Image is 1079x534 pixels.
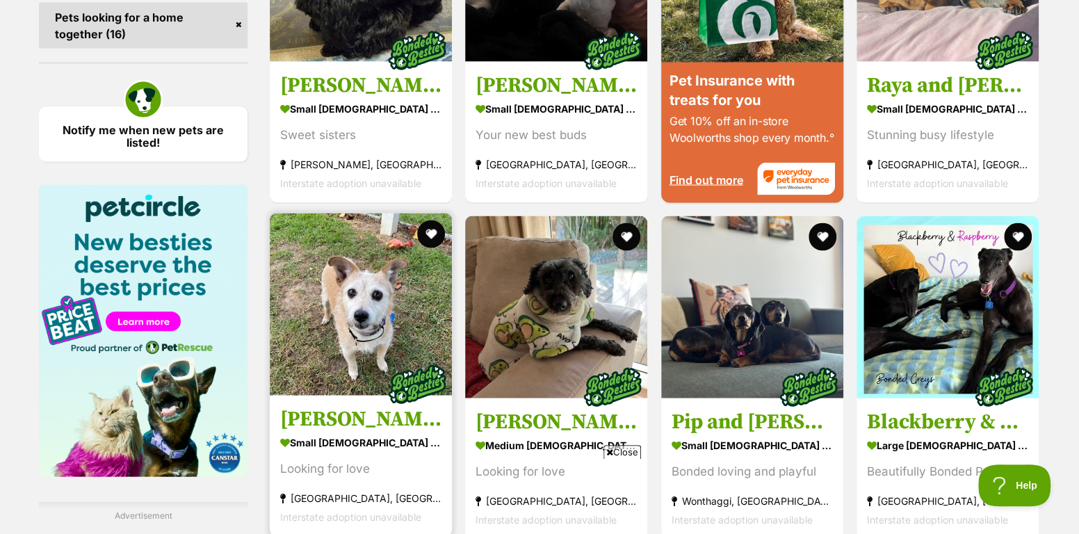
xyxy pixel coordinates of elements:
[286,464,793,527] iframe: Advertisement
[476,409,637,435] h3: [PERSON_NAME] and [PERSON_NAME]
[857,216,1039,398] img: Blackberry & Raspberry - Greyhound Dog
[280,126,441,145] div: Sweet sisters
[476,126,637,145] div: Your new best buds
[578,16,648,86] img: bonded besties
[672,514,813,526] span: Interstate adoption unavailable
[603,445,641,459] span: Close
[476,177,617,189] span: Interstate adoption unavailable
[270,213,452,396] img: Barney and Bruzier - Jack Russell Terrier x Chihuahua Dog
[969,353,1039,422] img: bonded besties
[39,3,248,49] a: Pets looking for a home together (16)
[280,72,441,99] h3: [PERSON_NAME] and [PERSON_NAME]
[417,220,445,248] button: favourite
[867,177,1008,189] span: Interstate adoption unavailable
[969,16,1039,86] img: bonded besties
[280,177,421,189] span: Interstate adoption unavailable
[672,462,833,481] div: Bonded loving and playful
[978,464,1051,506] iframe: Help Scout Beacon - Open
[578,353,648,422] img: bonded besties
[809,223,836,251] button: favourite
[774,353,843,422] img: bonded besties
[280,489,441,508] strong: [GEOGRAPHIC_DATA], [GEOGRAPHIC_DATA]
[672,492,833,510] strong: Wonthaggi, [GEOGRAPHIC_DATA]
[476,435,637,455] strong: medium [DEMOGRAPHIC_DATA] Dog
[280,511,421,523] span: Interstate adoption unavailable
[382,350,452,419] img: bonded besties
[280,99,441,119] strong: small [DEMOGRAPHIC_DATA] Dog
[280,406,441,432] h3: [PERSON_NAME] and [PERSON_NAME]
[867,155,1028,174] strong: [GEOGRAPHIC_DATA], [GEOGRAPHIC_DATA]
[661,216,843,398] img: Pip and Kevin - Dachshund (Miniature Smooth Haired) Dog
[867,435,1028,455] strong: large [DEMOGRAPHIC_DATA] Dog
[382,16,452,86] img: bonded besties
[476,155,637,174] strong: [GEOGRAPHIC_DATA], [GEOGRAPHIC_DATA]
[867,99,1028,119] strong: small [DEMOGRAPHIC_DATA] Dog
[857,62,1039,203] a: Raya and [PERSON_NAME] small [DEMOGRAPHIC_DATA] Dog Stunning busy lifestyle [GEOGRAPHIC_DATA], [G...
[465,62,647,203] a: [PERSON_NAME] and [PERSON_NAME] small [DEMOGRAPHIC_DATA] Dog Your new best buds [GEOGRAPHIC_DATA]...
[1004,223,1032,251] button: favourite
[476,72,637,99] h3: [PERSON_NAME] and [PERSON_NAME]
[672,435,833,455] strong: small [DEMOGRAPHIC_DATA] Dog
[280,432,441,453] strong: small [DEMOGRAPHIC_DATA] Dog
[867,126,1028,145] div: Stunning busy lifestyle
[867,409,1028,435] h3: Blackberry & Raspberry
[39,185,248,477] img: Pet Circle promo banner
[280,460,441,478] div: Looking for love
[476,99,637,119] strong: small [DEMOGRAPHIC_DATA] Dog
[39,107,248,162] a: Notify me when new pets are listed!
[270,62,452,203] a: [PERSON_NAME] and [PERSON_NAME] small [DEMOGRAPHIC_DATA] Dog Sweet sisters [PERSON_NAME], [GEOGRA...
[672,409,833,435] h3: Pip and [PERSON_NAME]
[867,72,1028,99] h3: Raya and [PERSON_NAME]
[867,462,1028,481] div: Beautifully Bonded Pair!
[613,223,641,251] button: favourite
[465,216,647,398] img: Greta and George - Poodle Dog
[280,155,441,174] strong: [PERSON_NAME], [GEOGRAPHIC_DATA]
[867,492,1028,510] strong: [GEOGRAPHIC_DATA], [GEOGRAPHIC_DATA]
[867,514,1008,526] span: Interstate adoption unavailable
